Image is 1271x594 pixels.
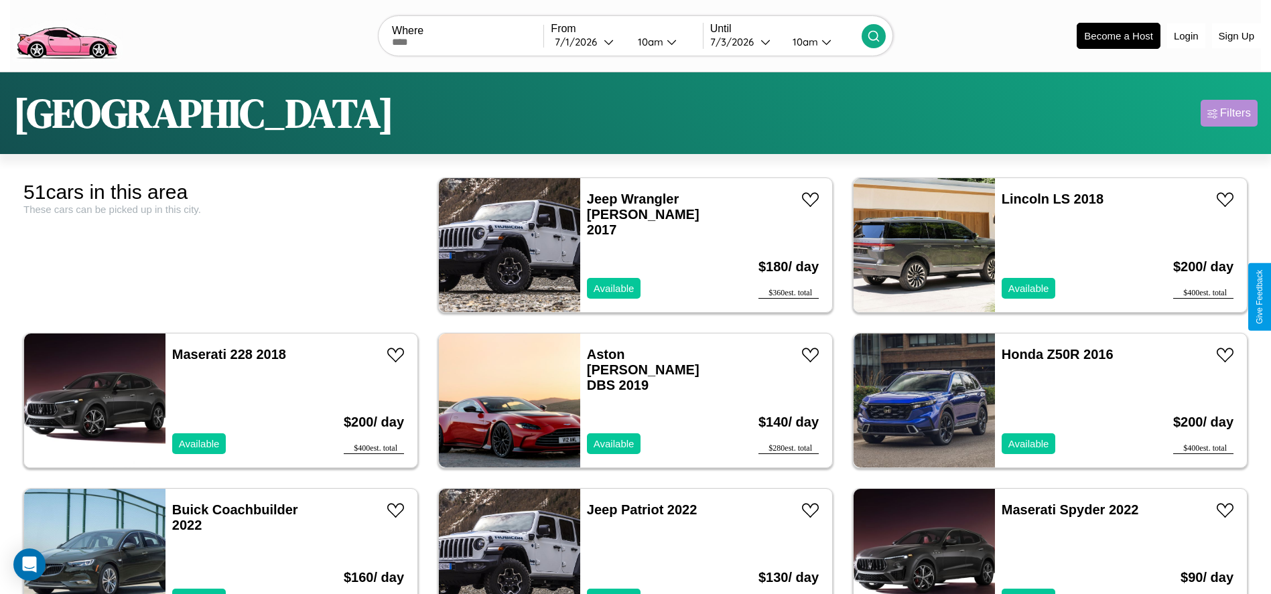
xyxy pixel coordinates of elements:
[782,35,862,49] button: 10am
[551,23,702,35] label: From
[1167,23,1205,48] button: Login
[1002,502,1139,517] a: Maserati Spyder 2022
[758,443,819,454] div: $ 280 est. total
[594,279,634,297] p: Available
[13,86,394,141] h1: [GEOGRAPHIC_DATA]
[587,192,699,237] a: Jeep Wrangler [PERSON_NAME] 2017
[344,401,404,443] h3: $ 200 / day
[1220,106,1251,120] div: Filters
[1173,246,1233,288] h3: $ 200 / day
[1201,100,1258,127] button: Filters
[1255,270,1264,324] div: Give Feedback
[1173,401,1233,443] h3: $ 200 / day
[23,181,418,204] div: 51 cars in this area
[1002,192,1103,206] a: Lincoln LS 2018
[627,35,703,49] button: 10am
[587,502,697,517] a: Jeep Patriot 2022
[758,288,819,299] div: $ 360 est. total
[1173,443,1233,454] div: $ 400 est. total
[1077,23,1160,49] button: Become a Host
[392,25,543,37] label: Where
[594,435,634,453] p: Available
[1212,23,1261,48] button: Sign Up
[587,347,699,392] a: Aston [PERSON_NAME] DBS 2019
[172,502,298,532] a: Buick Coachbuilder 2022
[758,246,819,288] h3: $ 180 / day
[172,347,286,362] a: Maserati 228 2018
[1173,288,1233,299] div: $ 400 est. total
[10,7,123,62] img: logo
[179,435,220,453] p: Available
[23,204,418,215] div: These cars can be picked up in this city.
[758,401,819,443] h3: $ 140 / day
[1002,347,1114,362] a: Honda Z50R 2016
[13,548,46,581] div: Open Intercom Messenger
[555,35,604,48] div: 7 / 1 / 2026
[1008,435,1049,453] p: Available
[1008,279,1049,297] p: Available
[710,35,760,48] div: 7 / 3 / 2026
[344,443,404,454] div: $ 400 est. total
[710,23,862,35] label: Until
[786,35,821,48] div: 10am
[551,35,626,49] button: 7/1/2026
[631,35,667,48] div: 10am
